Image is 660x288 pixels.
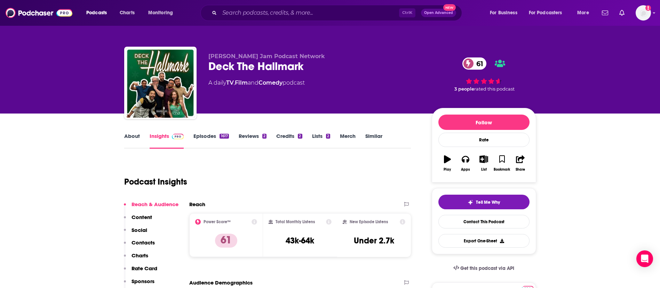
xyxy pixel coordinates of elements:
a: Get this podcast via API [448,260,520,277]
input: Search podcasts, credits, & more... [220,7,399,18]
a: Charts [115,7,139,18]
button: tell me why sparkleTell Me Why [438,195,530,209]
div: 61 3 peoplerated this podcast [432,53,536,96]
a: Show notifications dropdown [617,7,627,19]
div: Search podcasts, credits, & more... [207,5,469,21]
button: Contacts [124,239,155,252]
a: Credits2 [276,133,302,149]
button: Charts [124,252,148,265]
img: Podchaser Pro [172,134,184,139]
span: Get this podcast via API [460,265,514,271]
button: Show profile menu [636,5,651,21]
button: Export One-Sheet [438,234,530,248]
button: Bookmark [493,151,511,176]
div: A daily podcast [208,79,305,87]
span: More [577,8,589,18]
p: Social [132,227,147,233]
a: 61 [462,57,487,70]
a: Merch [340,133,356,149]
div: List [481,168,487,172]
p: Sponsors [132,278,154,285]
button: Open AdvancedNew [421,9,456,17]
h3: Under 2.7k [354,235,394,246]
a: About [124,133,140,149]
button: Share [511,151,529,176]
span: Open Advanced [424,11,453,15]
a: Comedy [259,79,283,86]
button: open menu [572,7,598,18]
h2: Total Monthly Listens [276,219,315,224]
button: Reach & Audience [124,201,178,214]
a: TV [226,79,234,86]
span: 61 [469,57,487,70]
span: rated this podcast [474,86,515,92]
h2: Reach [189,201,205,208]
h1: Podcast Insights [124,177,187,187]
p: 61 [215,234,237,248]
div: Open Intercom Messenger [636,250,653,267]
button: open menu [524,7,572,18]
p: Contacts [132,239,155,246]
span: Ctrl K [399,8,415,17]
button: Apps [456,151,475,176]
a: Reviews2 [239,133,267,149]
div: Apps [461,168,470,172]
span: Logged in as sydneymorris_books [636,5,651,21]
a: Lists2 [312,133,330,149]
div: Play [444,168,451,172]
a: Similar [365,133,382,149]
a: InsightsPodchaser Pro [150,133,184,149]
a: Contact This Podcast [438,215,530,228]
span: [PERSON_NAME] Jam Podcast Network [208,53,325,60]
div: 2 [262,134,267,139]
span: Charts [120,8,135,18]
a: Film [235,79,248,86]
a: Show notifications dropdown [599,7,611,19]
span: Podcasts [86,8,107,18]
p: Rate Card [132,265,157,272]
span: New [443,4,456,11]
span: For Podcasters [529,8,562,18]
button: Follow [438,115,530,130]
span: 3 people [454,86,474,92]
button: open menu [143,7,182,18]
span: For Business [490,8,517,18]
button: Content [124,214,152,227]
a: Episodes1617 [193,133,229,149]
span: Monitoring [148,8,173,18]
h3: 43k-64k [286,235,314,246]
button: Rate Card [124,265,157,278]
p: Content [132,214,152,220]
div: 2 [298,134,302,139]
img: Deck The Hallmark [126,48,195,118]
span: , [234,79,235,86]
img: User Profile [636,5,651,21]
h2: Power Score™ [204,219,231,224]
div: Share [516,168,525,172]
h2: New Episode Listens [350,219,388,224]
img: tell me why sparkle [468,200,473,205]
div: 1617 [220,134,229,139]
button: Social [124,227,147,240]
span: and [248,79,259,86]
span: Tell Me Why [476,200,500,205]
h2: Audience Demographics [189,279,253,286]
button: Play [438,151,456,176]
button: open menu [81,7,116,18]
div: 2 [326,134,330,139]
div: Bookmark [494,168,510,172]
svg: Add a profile image [645,5,651,11]
img: Podchaser - Follow, Share and Rate Podcasts [6,6,72,20]
button: open menu [485,7,526,18]
p: Reach & Audience [132,201,178,208]
div: Rate [438,133,530,147]
button: List [475,151,493,176]
p: Charts [132,252,148,259]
